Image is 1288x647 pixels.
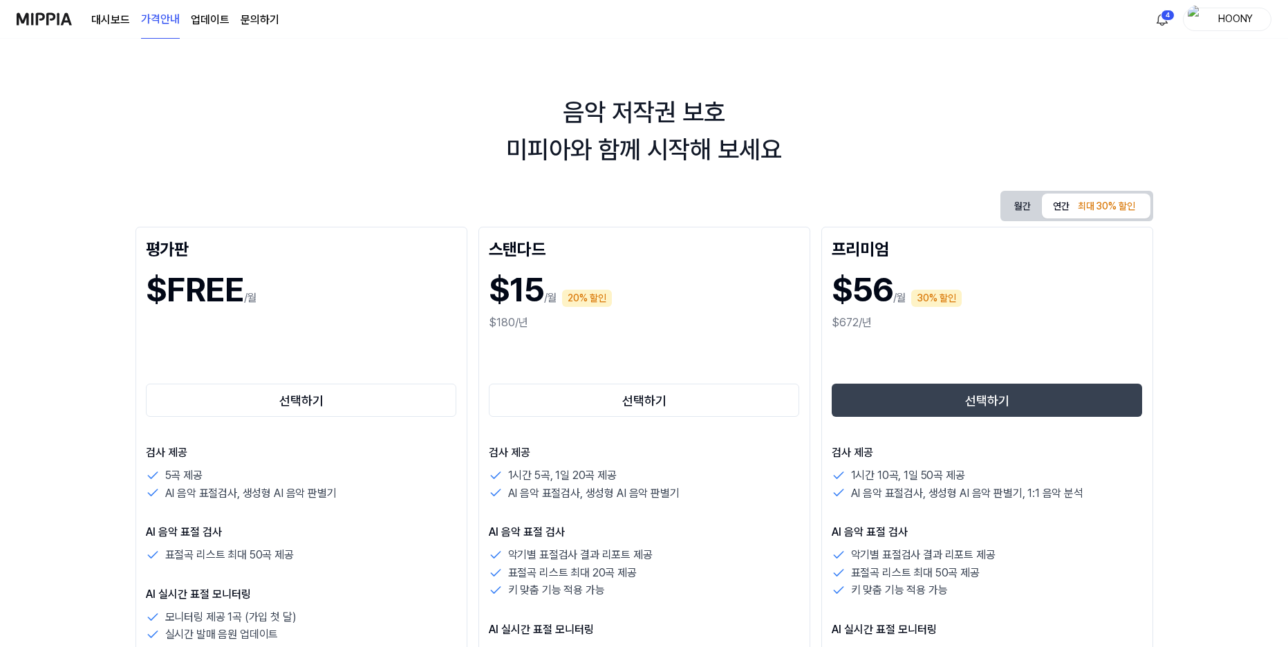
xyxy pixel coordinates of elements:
div: $180/년 [489,315,800,331]
p: AI 실시간 표절 모니터링 [832,621,1143,638]
div: 4 [1161,10,1175,21]
p: 키 맞춤 기능 적용 가능 [508,581,605,599]
div: 스탠다드 [489,237,800,259]
p: /월 [893,290,906,306]
p: /월 [244,290,257,306]
p: 모니터링 제공 1곡 (가입 첫 달) [165,608,297,626]
p: AI 음악 표절검사, 생성형 AI 음악 판별기 [165,485,337,503]
a: 선택하기 [832,381,1143,420]
img: profile [1188,6,1204,33]
p: AI 음악 표절 검사 [146,524,457,541]
div: 최대 30% 할인 [1074,196,1139,217]
div: 프리미엄 [832,237,1143,259]
p: 실시간 발매 음원 업데이트 [165,626,279,644]
p: 악기별 표절검사 결과 리포트 제공 [508,546,653,564]
a: 선택하기 [146,381,457,420]
div: 30% 할인 [911,290,962,307]
h1: $15 [489,265,544,315]
p: 검사 제공 [489,444,800,461]
button: 선택하기 [146,384,457,417]
p: AI 음악 표절검사, 생성형 AI 음악 판별기, 1:1 음악 분석 [851,485,1083,503]
p: AI 실시간 표절 모니터링 [489,621,800,638]
p: 키 맞춤 기능 적용 가능 [851,581,948,599]
a: 가격안내 [141,1,180,39]
button: 선택하기 [489,384,800,417]
p: AI 음악 표절 검사 [832,524,1143,541]
button: 연간 [1042,194,1150,218]
p: AI 음악 표절 검사 [489,524,800,541]
p: /월 [544,290,557,306]
h1: $FREE [146,265,244,315]
p: AI 실시간 표절 모니터링 [146,586,457,603]
p: 표절곡 리스트 최대 50곡 제공 [851,564,980,582]
p: 검사 제공 [832,444,1143,461]
div: 평가판 [146,237,457,259]
div: $672/년 [832,315,1143,331]
a: 선택하기 [489,381,800,420]
button: 월간 [1003,194,1042,219]
p: 1시간 5곡, 1일 20곡 제공 [508,467,617,485]
p: 표절곡 리스트 최대 20곡 제공 [508,564,637,582]
p: AI 음악 표절검사, 생성형 AI 음악 판별기 [508,485,680,503]
p: 악기별 표절검사 결과 리포트 제공 [851,546,996,564]
a: 문의하기 [241,12,279,28]
button: profileHOONY [1183,8,1271,31]
p: 검사 제공 [146,444,457,461]
h1: $56 [832,265,893,315]
a: 업데이트 [191,12,230,28]
a: 대시보드 [91,12,130,28]
div: HOONY [1208,11,1262,26]
button: 알림4 [1151,8,1173,30]
p: 표절곡 리스트 최대 50곡 제공 [165,546,294,564]
p: 1시간 10곡, 1일 50곡 제공 [851,467,965,485]
div: 20% 할인 [562,290,612,307]
p: 5곡 제공 [165,467,203,485]
img: 알림 [1154,11,1170,28]
button: 선택하기 [832,384,1143,417]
